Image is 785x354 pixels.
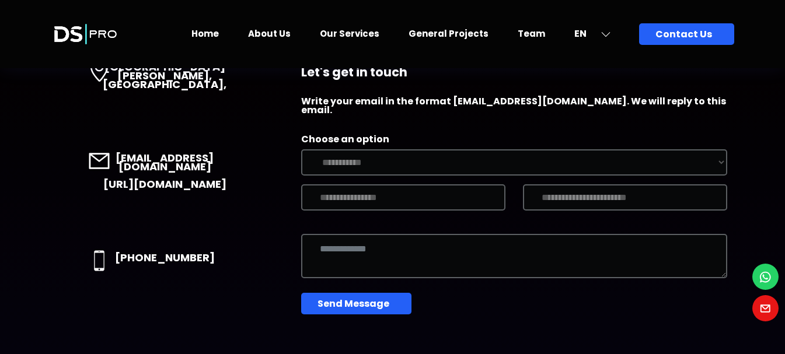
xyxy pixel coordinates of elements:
a: About Us [248,27,291,40]
p: Write your email in the format [EMAIL_ADDRESS][DOMAIN_NAME]. We will reply to this email. [301,97,727,114]
a: [URL][DOMAIN_NAME] [103,177,226,191]
a: [EMAIL_ADDRESS][DOMAIN_NAME] [116,150,214,174]
a: Home [191,27,219,40]
p: [GEOGRAPHIC_DATA][PERSON_NAME], [GEOGRAPHIC_DATA] , [96,62,233,89]
a: General Projects [409,27,489,40]
a: [PHONE_NUMBER] [115,250,215,265]
span: EN [574,27,587,40]
button: Send Message [301,293,411,314]
label: Choose an option [301,135,389,143]
a: Contact Us [639,23,734,45]
img: Launch Logo [51,13,120,55]
a: Team [518,27,545,40]
a: Our Services [320,27,379,40]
